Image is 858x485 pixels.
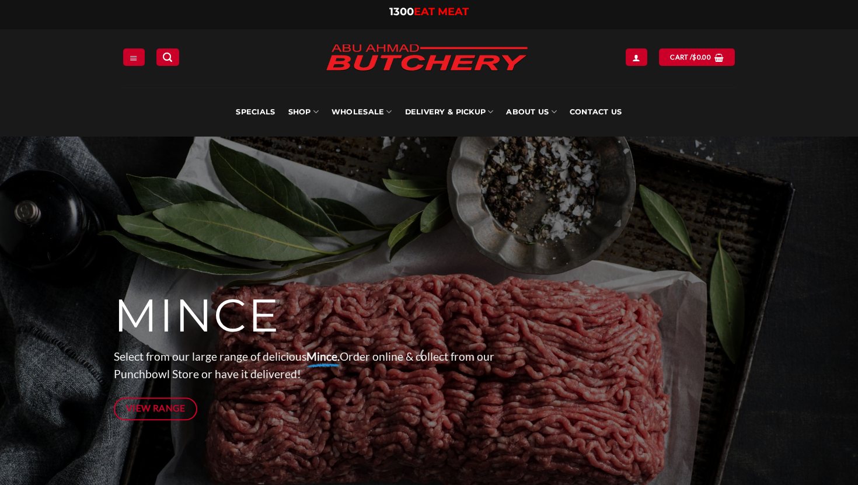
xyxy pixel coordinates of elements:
a: Contact Us [570,88,622,137]
span: $ [692,52,696,62]
strong: Mince. [306,350,340,363]
span: View Range [126,401,186,416]
a: 1300EAT MEAT [389,5,469,18]
a: Search [156,48,179,65]
a: Delivery & Pickup [405,88,494,137]
a: View Range [114,397,197,420]
a: Wholesale [332,88,392,137]
span: Cart / [670,52,711,62]
a: Specials [236,88,275,137]
a: View cart [659,48,734,65]
a: About Us [506,88,556,137]
bdi: 0.00 [692,53,711,61]
img: Abu Ahmad Butchery [316,36,538,81]
a: Menu [123,48,144,65]
span: EAT MEAT [414,5,469,18]
span: MINCE [114,288,280,344]
span: 1300 [389,5,414,18]
span: Select from our large range of delicious Order online & collect from our Punchbowl Store or have ... [114,350,494,381]
a: SHOP [288,88,319,137]
a: Login [626,48,647,65]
